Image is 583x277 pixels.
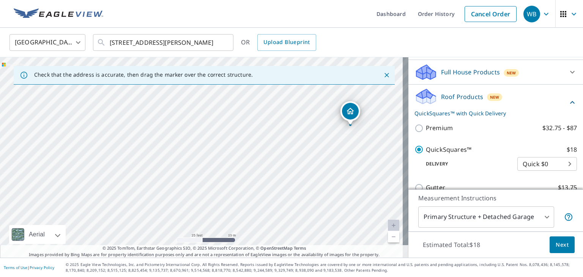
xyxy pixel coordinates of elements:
[294,245,306,251] a: Terms
[550,236,575,253] button: Next
[257,34,316,51] a: Upload Blueprint
[556,240,569,250] span: Next
[66,262,579,273] p: © 2025 Eagle View Technologies, Inc. and Pictometry International Corp. All Rights Reserved. Repo...
[263,38,310,47] span: Upload Blueprint
[517,153,577,175] div: Quick $0
[542,123,577,133] p: $32.75 - $87
[523,6,540,22] div: WB
[30,265,54,270] a: Privacy Policy
[388,231,399,242] a: Current Level 20, Zoom Out
[4,265,27,270] a: Terms of Use
[414,109,568,117] p: QuickSquares™ with Quick Delivery
[414,88,577,117] div: Roof ProductsNewQuickSquares™ with Quick Delivery
[417,236,486,253] p: Estimated Total: $18
[414,63,577,81] div: Full House ProductsNew
[14,8,103,20] img: EV Logo
[414,161,517,167] p: Delivery
[388,220,399,231] a: Current Level 20, Zoom In Disabled
[102,245,306,252] span: © 2025 TomTom, Earthstar Geographics SIO, © 2025 Microsoft Corporation, ©
[34,71,253,78] p: Check that the address is accurate, then drag the marker over the correct structure.
[441,92,483,101] p: Roof Products
[27,225,47,244] div: Aerial
[110,32,218,53] input: Search by address or latitude-longitude
[558,183,577,192] p: $13.75
[260,245,292,251] a: OpenStreetMap
[490,94,499,100] span: New
[382,70,392,80] button: Close
[9,225,66,244] div: Aerial
[465,6,517,22] a: Cancel Order
[441,68,500,77] p: Full House Products
[340,101,360,125] div: Dropped pin, building 1, Residential property, 1 Carrick Dr Dayton, OH 45458
[567,145,577,154] p: $18
[564,212,573,222] span: Your report will include the primary structure and a detached garage if one exists.
[426,123,453,133] p: Premium
[418,194,573,203] p: Measurement Instructions
[426,183,445,192] p: Gutter
[507,70,516,76] span: New
[9,32,85,53] div: [GEOGRAPHIC_DATA]
[418,206,554,228] div: Primary Structure + Detached Garage
[4,265,54,270] p: |
[241,34,316,51] div: OR
[426,145,471,154] p: QuickSquares™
